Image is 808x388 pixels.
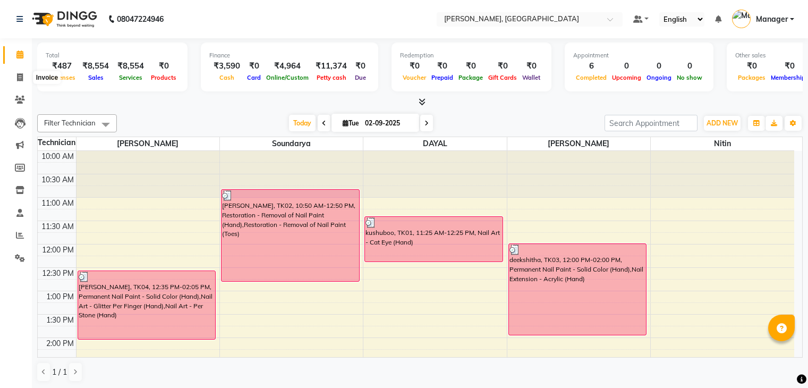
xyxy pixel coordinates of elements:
[644,60,674,72] div: 0
[400,74,429,81] span: Voucher
[314,74,349,81] span: Petty cash
[27,4,100,34] img: logo
[456,74,486,81] span: Package
[707,119,738,127] span: ADD NEW
[44,291,76,302] div: 1:00 PM
[573,74,609,81] span: Completed
[113,60,148,72] div: ₹8,554
[429,60,456,72] div: ₹0
[263,74,311,81] span: Online/Custom
[220,137,363,150] span: Soundarya
[46,51,179,60] div: Total
[704,116,741,131] button: ADD NEW
[352,74,369,81] span: Due
[651,137,794,150] span: Nitin
[244,60,263,72] div: ₹0
[148,60,179,72] div: ₹0
[520,74,543,81] span: Wallet
[400,60,429,72] div: ₹0
[39,198,76,209] div: 11:00 AM
[674,74,705,81] span: No show
[429,74,456,81] span: Prepaid
[362,115,415,131] input: 2025-09-02
[78,271,216,339] div: [PERSON_NAME], TK04, 12:35 PM-02:05 PM, Permanent Nail Paint - Solid Color (Hand),Nail Art - Glit...
[86,74,106,81] span: Sales
[340,119,362,127] span: Tue
[507,137,650,150] span: [PERSON_NAME]
[605,115,698,131] input: Search Appointment
[486,74,520,81] span: Gift Cards
[732,10,751,28] img: Manager
[39,151,76,162] div: 10:00 AM
[44,315,76,326] div: 1:30 PM
[39,221,76,232] div: 11:30 AM
[52,367,67,378] span: 1 / 1
[209,60,244,72] div: ₹3,590
[76,137,219,150] span: [PERSON_NAME]
[33,71,61,84] div: Invoice
[509,244,647,335] div: deekshitha, TK03, 12:00 PM-02:00 PM, Permanent Nail Paint - Solid Color (Hand),Nail Extension - A...
[609,60,644,72] div: 0
[363,137,506,150] span: DAYAL
[351,60,370,72] div: ₹0
[756,14,788,25] span: Manager
[148,74,179,81] span: Products
[311,60,351,72] div: ₹11,374
[735,60,768,72] div: ₹0
[609,74,644,81] span: Upcoming
[117,4,164,34] b: 08047224946
[644,74,674,81] span: Ongoing
[263,60,311,72] div: ₹4,964
[40,244,76,256] div: 12:00 PM
[365,217,503,262] div: kushuboo, TK01, 11:25 AM-12:25 PM, Nail Art - Cat Eye (Hand)
[39,174,76,185] div: 10:30 AM
[486,60,520,72] div: ₹0
[763,345,797,377] iframe: chat widget
[573,60,609,72] div: 6
[674,60,705,72] div: 0
[44,338,76,349] div: 2:00 PM
[217,74,237,81] span: Cash
[40,268,76,279] div: 12:30 PM
[400,51,543,60] div: Redemption
[209,51,370,60] div: Finance
[38,137,76,148] div: Technician
[116,74,145,81] span: Services
[456,60,486,72] div: ₹0
[244,74,263,81] span: Card
[735,74,768,81] span: Packages
[78,60,113,72] div: ₹8,554
[289,115,316,131] span: Today
[222,190,359,281] div: [PERSON_NAME], TK02, 10:50 AM-12:50 PM, Restoration - Removal of Nail Paint (Hand),Restoration - ...
[520,60,543,72] div: ₹0
[44,119,96,127] span: Filter Technician
[573,51,705,60] div: Appointment
[46,60,78,72] div: ₹487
